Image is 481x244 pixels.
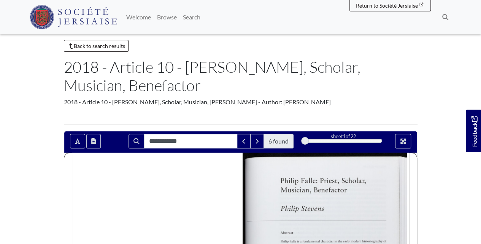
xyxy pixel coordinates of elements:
[64,58,418,94] h1: 2018 - Article 10 - [PERSON_NAME], Scholar, Musician, Benefactor
[154,10,180,25] a: Browse
[237,134,251,148] button: Previous Match
[343,133,346,139] span: 1
[180,10,203,25] a: Search
[264,134,294,148] span: 6 found
[466,110,481,152] a: Would you like to provide feedback?
[129,134,144,148] button: Search
[86,134,101,148] button: Open transcription window
[395,134,411,148] button: Full screen mode
[305,133,382,140] div: sheet of 22
[64,40,129,52] a: Back to search results
[470,116,479,147] span: Feedback
[70,134,85,148] button: Toggle text selection (Alt+T)
[123,10,154,25] a: Welcome
[30,3,117,31] a: Société Jersiaise logo
[30,5,117,29] img: Société Jersiaise
[144,134,237,148] input: Search for
[64,97,418,107] div: 2018 - Article 10 - [PERSON_NAME], Scholar, Musician, [PERSON_NAME] - Author: [PERSON_NAME]
[250,134,264,148] button: Next Match
[356,2,418,9] span: Return to Société Jersiaise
